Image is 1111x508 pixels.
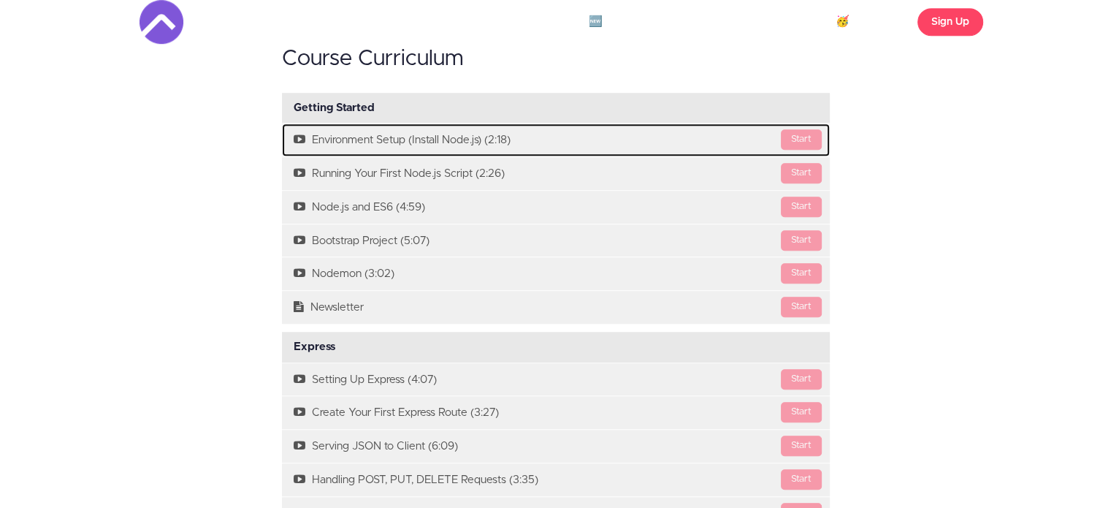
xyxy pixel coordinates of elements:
[282,396,830,429] a: StartCreate Your First Express Route (3:27)
[282,191,830,224] a: StartNode.js and ES6 (4:59)
[781,402,822,422] div: Start
[282,224,830,257] a: StartBootstrap Project (5:07)
[282,430,830,463] a: StartServing JSON to Client (6:09)
[282,463,830,496] a: StartHandling POST, PUT, DELETE Requests (3:35)
[282,363,830,396] a: StartSetting Up Express (4:07)
[781,263,822,284] div: Start
[282,124,830,156] a: StartEnvironment Setup (Install Node.js) (2:18)
[781,163,822,183] div: Start
[282,257,830,290] a: StartNodemon (3:02)
[781,369,822,390] div: Start
[282,157,830,190] a: StartRunning Your First Node.js Script (2:26)
[781,230,822,251] div: Start
[282,93,830,124] div: Getting Started
[917,8,983,36] a: Sign Up
[781,436,822,456] div: Start
[781,129,822,150] div: Start
[282,47,830,71] h2: Course Curriculum
[781,297,822,317] div: Start
[781,197,822,217] div: Start
[781,469,822,490] div: Start
[282,332,830,363] div: Express
[282,291,830,324] a: StartNewsletter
